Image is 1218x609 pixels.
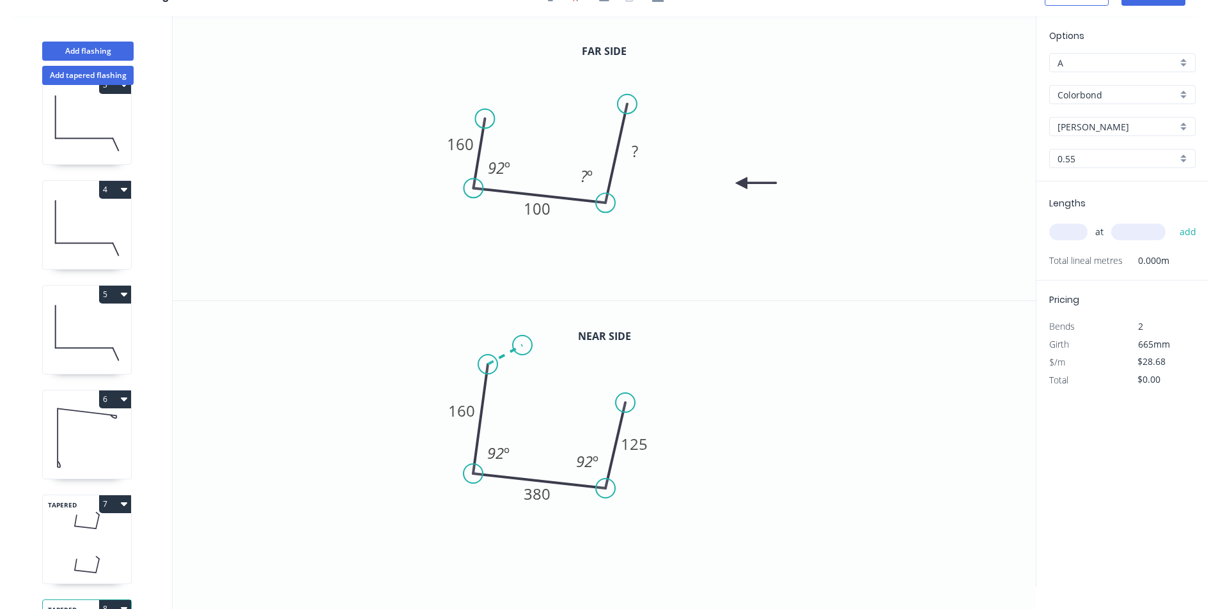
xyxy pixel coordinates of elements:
[1049,293,1079,306] span: Pricing
[1049,29,1084,42] span: Options
[1058,152,1177,166] input: Thickness
[587,166,593,187] tspan: º
[1095,223,1104,241] span: at
[1138,320,1143,332] span: 2
[173,16,1036,300] svg: 0
[1058,56,1177,70] input: Price level
[504,442,510,463] tspan: º
[99,76,131,94] button: 3
[1058,120,1177,134] input: Colour
[632,141,638,162] tspan: ?
[99,495,131,513] button: 7
[42,66,134,85] button: Add tapered flashing
[1049,374,1068,386] span: Total
[1058,88,1177,102] input: Material
[1049,338,1069,350] span: Girth
[99,181,131,199] button: 4
[524,198,550,219] tspan: 100
[1049,320,1075,332] span: Bends
[593,451,598,472] tspan: º
[1138,338,1170,350] span: 665mm
[447,134,474,155] tspan: 160
[1123,252,1169,270] span: 0.000m
[99,390,131,408] button: 6
[1049,197,1086,210] span: Lengths
[487,442,504,463] tspan: 92
[621,433,648,454] tspan: 125
[504,157,510,178] tspan: º
[1049,356,1065,368] span: $/m
[448,400,475,421] tspan: 160
[581,166,588,187] tspan: ?
[488,157,504,178] tspan: 92
[173,301,1036,586] svg: 0
[42,42,134,61] button: Add flashing
[1173,221,1203,243] button: add
[1049,252,1123,270] span: Total lineal metres
[524,483,550,504] tspan: 380
[576,451,593,472] tspan: 92
[99,286,131,304] button: 5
